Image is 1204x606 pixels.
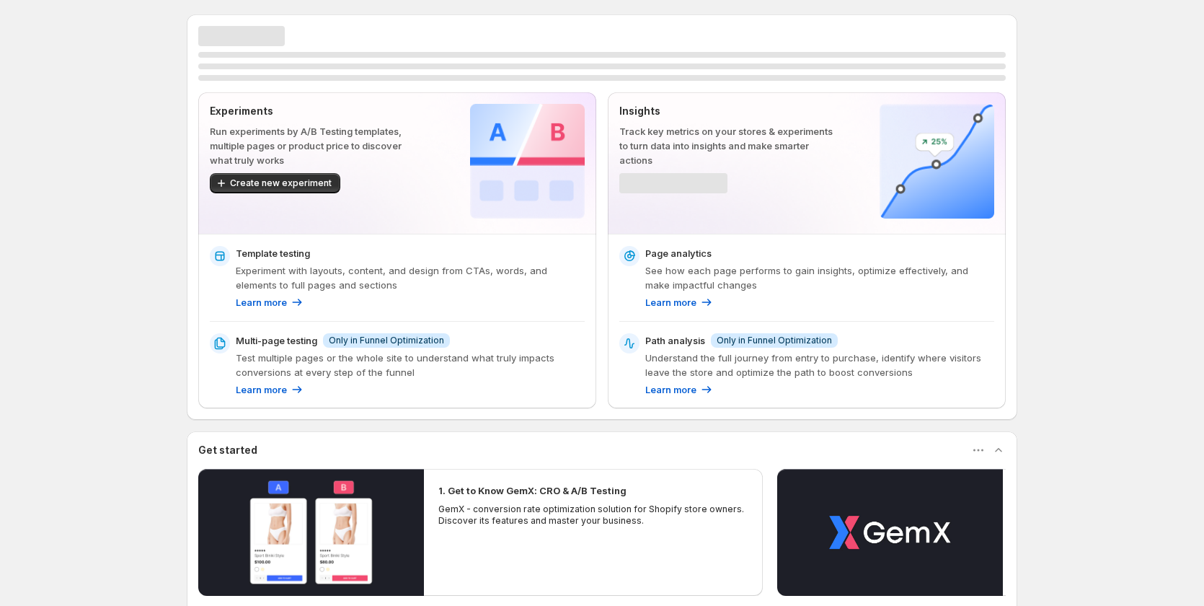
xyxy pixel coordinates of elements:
[230,177,332,189] span: Create new experiment
[619,124,833,167] p: Track key metrics on your stores & experiments to turn data into insights and make smarter actions
[236,333,317,348] p: Multi-page testing
[198,469,424,596] button: Play video
[717,335,832,346] span: Only in Funnel Optimization
[236,382,304,397] a: Learn more
[236,263,585,292] p: Experiment with layouts, content, and design from CTAs, words, and elements to full pages and sec...
[645,295,696,309] p: Learn more
[645,295,714,309] a: Learn more
[236,351,585,379] p: Test multiple pages or the whole site to understand what truly impacts conversions at every step ...
[329,335,444,346] span: Only in Funnel Optimization
[210,124,424,167] p: Run experiments by A/B Testing templates, multiple pages or product price to discover what truly ...
[645,333,705,348] p: Path analysis
[645,382,696,397] p: Learn more
[777,469,1003,596] button: Play video
[210,173,340,193] button: Create new experiment
[470,104,585,219] img: Experiments
[645,246,712,260] p: Page analytics
[236,382,287,397] p: Learn more
[438,504,748,527] p: GemX - conversion rate optimization solution for Shopify store owners. Discover its features and ...
[880,104,994,219] img: Insights
[236,295,287,309] p: Learn more
[236,246,310,260] p: Template testing
[645,263,994,292] p: See how each page performs to gain insights, optimize effectively, and make impactful changes
[619,104,833,118] p: Insights
[236,295,304,309] a: Learn more
[210,104,424,118] p: Experiments
[645,382,714,397] a: Learn more
[645,351,994,379] p: Understand the full journey from entry to purchase, identify where visitors leave the store and o...
[198,443,257,457] h3: Get started
[438,483,627,498] h2: 1. Get to Know GemX: CRO & A/B Testing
